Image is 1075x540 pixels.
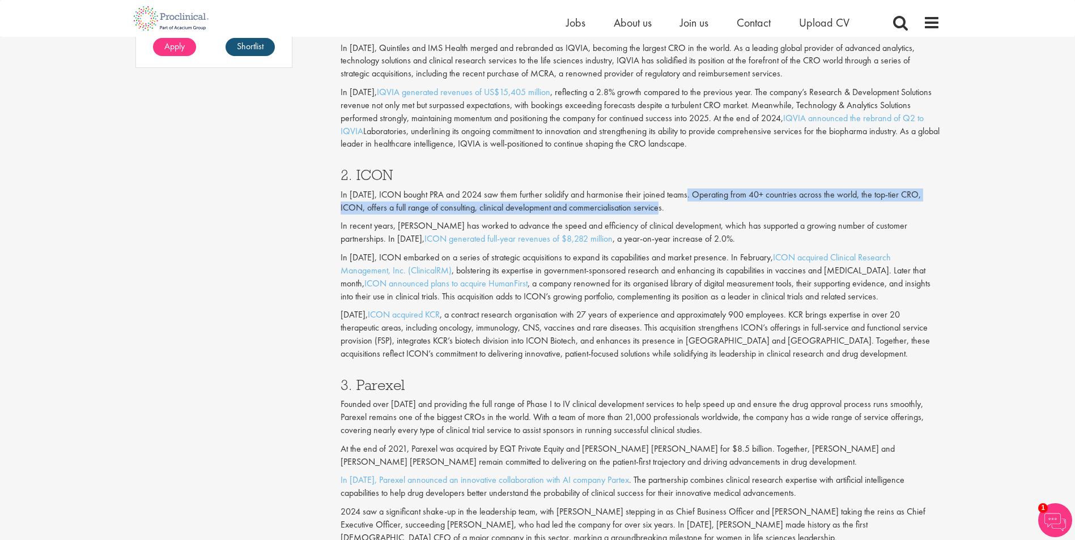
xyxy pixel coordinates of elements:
p: [DATE], , a contract research organisation with 27 years of experience and approximately 900 empl... [341,308,940,360]
p: At the end of 2021, Parexel was acquired by EQT Private Equity and [PERSON_NAME] [PERSON_NAME] fo... [341,443,940,469]
a: Shortlist [226,38,275,56]
a: In [DATE], Parexel announced an innovative collaboration with AI company Partex [341,474,629,486]
a: ICON acquired Clinical Research Management, Inc. (ClinicalRM) [341,251,891,276]
p: In [DATE], , reflecting a 2.8% growth compared to the previous year. The company’s Research & Dev... [341,86,940,151]
a: IQVIA generated revenues of US$15,405 million [377,86,550,98]
span: Apply [164,40,185,52]
a: ICON announced plans to acquire HumanFirst [364,277,528,289]
a: ICON generated full-year revenues of $8,282 million [424,233,613,245]
span: 1 [1038,503,1048,513]
a: Join us [680,15,708,30]
p: . The partnership combines clinical research expertise with artificial intelligence capabilities ... [341,474,940,500]
h3: 2. ICON [341,168,940,182]
a: Upload CV [799,15,849,30]
a: Apply [153,38,196,56]
p: In recent years, [PERSON_NAME] has worked to advance the speed and efficiency of clinical develop... [341,220,940,246]
p: Founded over [DATE] and providing the full range of Phase I to IV clinical development services t... [341,398,940,437]
h3: 3. Parexel [341,378,940,392]
p: In [DATE], Quintiles and IMS Health merged and rebranded as IQVIA, becoming the largest CRO in th... [341,42,940,81]
a: ICON acquired KCR [368,308,440,320]
a: Contact [737,15,771,30]
a: IQVIA announced the rebrand of Q2 to IQVIA [341,112,924,137]
p: In [DATE], ICON embarked on a series of strategic acquisitions to expand its capabilities and mar... [341,251,940,303]
img: Chatbot [1038,503,1072,537]
a: Jobs [566,15,585,30]
p: In [DATE], ICON bought PRA and 2024 saw them further solidify and harmonise their joined teams. O... [341,188,940,215]
a: About us [614,15,652,30]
